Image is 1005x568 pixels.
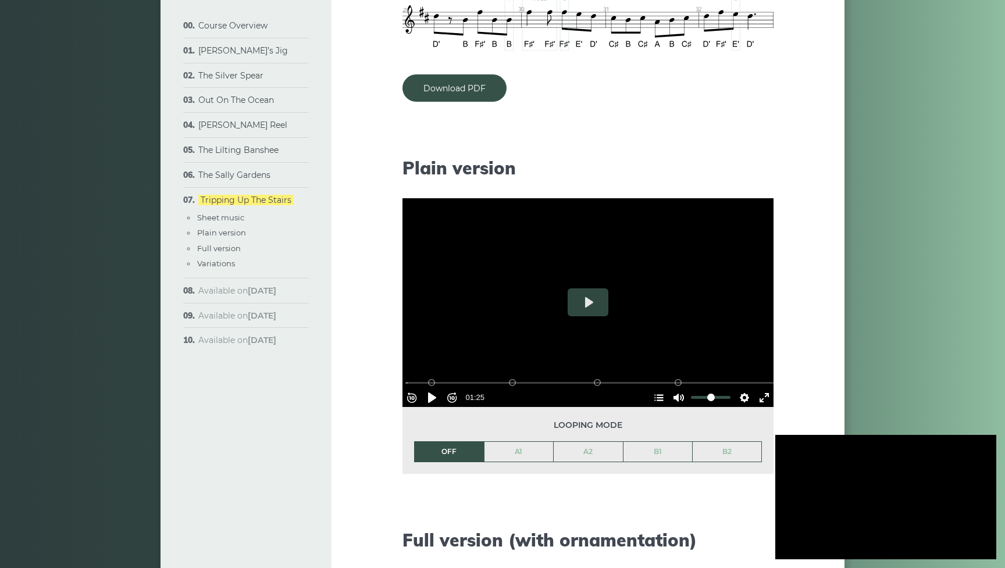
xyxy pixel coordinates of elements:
a: Variations [197,259,235,268]
a: B2 [693,442,761,462]
a: Full version [197,244,241,253]
a: Download PDF [402,74,507,102]
a: B1 [623,442,693,462]
a: The Sally Gardens [198,170,270,180]
a: A1 [484,442,554,462]
strong: [DATE] [248,335,276,345]
span: Looping mode [414,419,762,432]
span: Available on [198,335,276,345]
a: Out On The Ocean [198,95,274,105]
h2: Full version (with ornamentation) [402,530,774,551]
a: Plain version [197,228,246,237]
a: A2 [554,442,623,462]
span: Available on [198,310,276,321]
h2: Plain version [402,158,774,178]
strong: [DATE] [248,285,276,296]
a: The Silver Spear [198,70,263,81]
a: Sheet music [197,213,244,222]
span: Available on [198,285,276,296]
a: [PERSON_NAME] Reel [198,120,287,130]
a: Tripping Up The Stairs [198,195,294,205]
a: The Lilting Banshee [198,145,279,155]
a: Course Overview [198,20,268,31]
strong: [DATE] [248,310,276,321]
a: [PERSON_NAME]’s Jig [198,45,288,56]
